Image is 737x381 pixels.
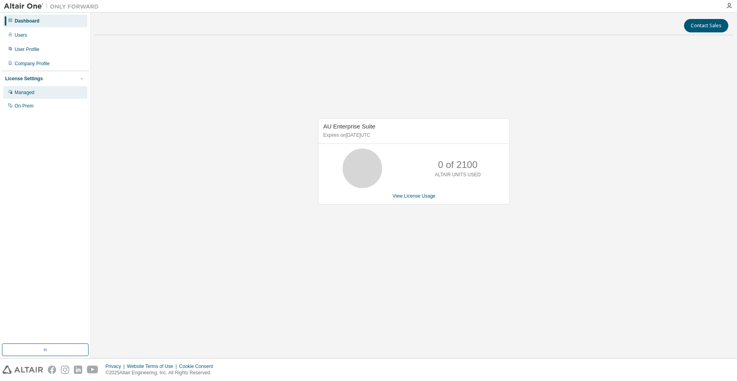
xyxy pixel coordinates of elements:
[5,75,43,82] div: License Settings
[438,158,477,172] p: 0 of 2100
[87,366,98,374] img: youtube.svg
[15,60,50,67] div: Company Profile
[179,363,217,370] div: Cookie Consent
[74,366,82,374] img: linkedin.svg
[48,366,56,374] img: facebook.svg
[15,18,40,24] div: Dashboard
[323,123,375,130] span: AU Enterprise Suite
[2,366,43,374] img: altair_logo.svg
[15,32,27,38] div: Users
[4,2,103,10] img: Altair One
[323,132,503,139] p: Expires on [DATE] UTC
[435,172,481,178] p: ALTAIR UNITS USED
[127,363,179,370] div: Website Terms of Use
[15,46,40,53] div: User Profile
[15,89,34,96] div: Managed
[106,363,127,370] div: Privacy
[392,193,435,199] a: View License Usage
[15,103,34,109] div: On Prem
[684,19,728,32] button: Contact Sales
[106,370,218,376] p: © 2025 Altair Engineering, Inc. All Rights Reserved.
[61,366,69,374] img: instagram.svg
